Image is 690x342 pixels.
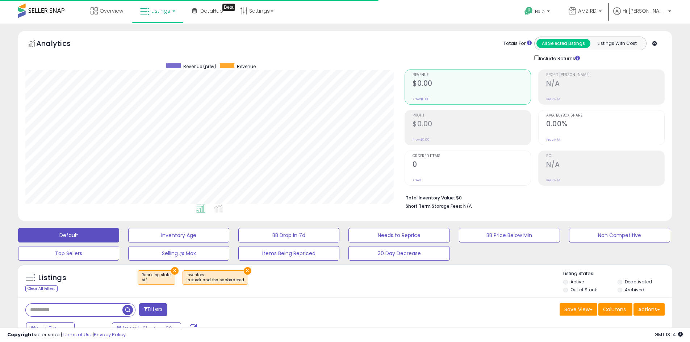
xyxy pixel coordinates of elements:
[222,4,235,11] div: Tooltip anchor
[244,267,251,275] button: ×
[7,331,34,338] strong: Copyright
[463,203,472,210] span: N/A
[123,325,172,332] span: [DATE]-31 - Aug-06
[406,193,659,202] li: $0
[546,120,664,130] h2: 0.00%
[38,273,66,283] h5: Listings
[18,246,119,261] button: Top Sellers
[406,195,455,201] b: Total Inventory Value:
[560,303,597,316] button: Save View
[238,246,339,261] button: Items Being Repriced
[570,279,584,285] label: Active
[348,228,449,242] button: Needs to Reprice
[546,138,560,142] small: Prev: N/A
[569,228,670,242] button: Non Competitive
[142,272,171,283] span: Repricing state :
[603,306,626,313] span: Columns
[413,114,531,118] span: Profit
[625,287,644,293] label: Archived
[237,63,256,69] span: Revenue
[76,326,109,333] span: Compared to:
[546,160,664,170] h2: N/A
[142,278,171,283] div: off
[36,38,85,50] h5: Analytics
[413,97,430,101] small: Prev: $0.00
[590,39,644,48] button: Listings With Cost
[26,322,75,335] button: Last 7 Days
[613,7,671,24] a: Hi [PERSON_NAME]
[62,331,93,338] a: Terms of Use
[655,331,683,338] span: 2025-08-14 13:14 GMT
[37,325,66,332] span: Last 7 Days
[598,303,632,316] button: Columns
[578,7,597,14] span: AMZ RD
[563,270,672,277] p: Listing States:
[200,7,223,14] span: DataHub
[546,178,560,182] small: Prev: N/A
[503,40,532,47] div: Totals For
[25,285,58,292] div: Clear All Filters
[413,138,430,142] small: Prev: $0.00
[18,228,119,242] button: Default
[536,39,590,48] button: All Selected Listings
[128,228,229,242] button: Inventory Age
[7,332,126,338] div: seller snap | |
[633,303,665,316] button: Actions
[187,278,244,283] div: in stock and fba backordered
[546,73,664,77] span: Profit [PERSON_NAME]
[139,303,167,316] button: Filters
[546,97,560,101] small: Prev: N/A
[413,160,531,170] h2: 0
[171,267,179,275] button: ×
[529,54,589,62] div: Include Returns
[112,322,181,335] button: [DATE]-31 - Aug-06
[183,63,216,69] span: Revenue (prev)
[413,120,531,130] h2: $0.00
[546,114,664,118] span: Avg. Buybox Share
[238,228,339,242] button: BB Drop in 7d
[413,154,531,158] span: Ordered Items
[94,331,126,338] a: Privacy Policy
[524,7,533,16] i: Get Help
[546,154,664,158] span: ROI
[459,228,560,242] button: BB Price Below Min
[128,246,229,261] button: Selling @ Max
[570,287,597,293] label: Out of Stock
[406,203,462,209] b: Short Term Storage Fees:
[623,7,666,14] span: Hi [PERSON_NAME]
[100,7,123,14] span: Overview
[413,73,531,77] span: Revenue
[151,7,170,14] span: Listings
[413,79,531,89] h2: $0.00
[348,246,449,261] button: 30 Day Decrease
[413,178,423,182] small: Prev: 0
[187,272,244,283] span: Inventory :
[519,1,557,24] a: Help
[625,279,652,285] label: Deactivated
[535,8,545,14] span: Help
[546,79,664,89] h2: N/A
